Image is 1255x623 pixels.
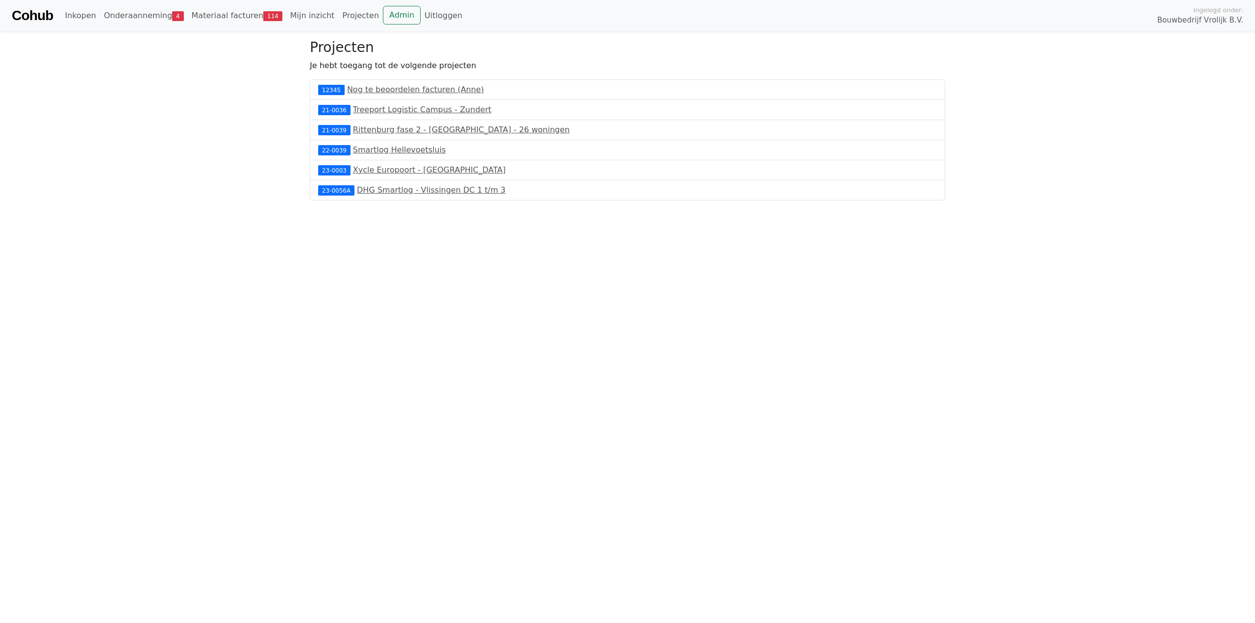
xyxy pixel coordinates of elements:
a: Projecten [338,6,383,25]
a: Materiaal facturen114 [188,6,286,25]
div: 12345 [318,85,345,95]
a: Uitloggen [421,6,466,25]
a: Nog te beoordelen facturen (Anne) [347,85,484,94]
a: Xycle Europoort - [GEOGRAPHIC_DATA] [353,165,506,174]
div: 21-0036 [318,105,351,115]
span: Ingelogd onder: [1193,5,1243,15]
a: DHG Smartlog - Vlissingen DC 1 t/m 3 [357,185,505,195]
a: Treeport Logistic Campus - Zundert [353,105,491,114]
a: Onderaanneming4 [100,6,188,25]
span: 114 [263,11,282,21]
a: Rittenburg fase 2 - [GEOGRAPHIC_DATA] - 26 woningen [353,125,570,134]
div: 21-0039 [318,125,351,135]
div: 22-0039 [318,145,351,155]
span: Bouwbedrijf Vrolijk B.V. [1157,15,1243,26]
a: Mijn inzicht [286,6,339,25]
h3: Projecten [310,39,945,56]
a: Admin [383,6,421,25]
p: Je hebt toegang tot de volgende projecten [310,60,945,72]
span: 4 [172,11,183,21]
div: 23-0003 [318,165,351,175]
a: Smartlog Hellevoetsluis [353,145,446,154]
div: 23-0056A [318,185,354,195]
a: Cohub [12,4,53,27]
a: Inkopen [61,6,100,25]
